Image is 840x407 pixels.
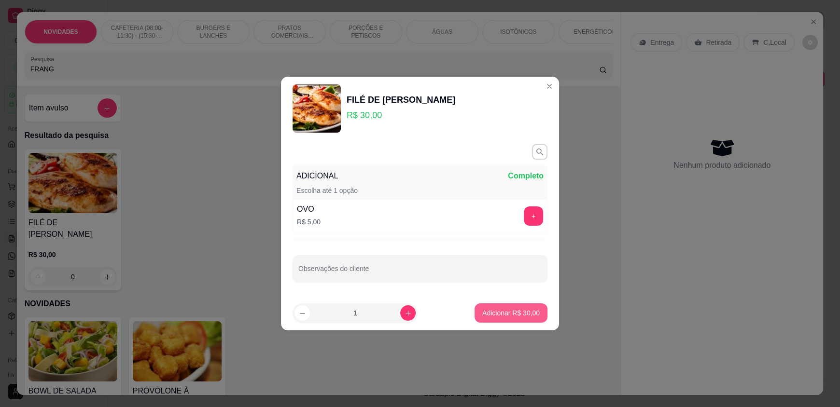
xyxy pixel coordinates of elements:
[296,186,358,195] p: Escolha até 1 opção
[482,308,540,318] p: Adicionar R$ 30,00
[524,206,543,226] button: add
[293,84,341,133] img: product-image
[475,303,547,323] button: Adicionar R$ 30,00
[297,217,321,227] p: R$ 5,00
[296,170,338,182] p: ADICIONAL
[294,305,310,321] button: decrease-product-quantity
[400,305,416,321] button: increase-product-quantity
[297,203,321,215] div: OVO
[542,79,557,94] button: Close
[347,109,455,122] p: R$ 30,00
[508,170,544,182] p: Completo
[347,93,455,107] div: FILÉ DE [PERSON_NAME]
[298,268,542,277] input: Observações do cliente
